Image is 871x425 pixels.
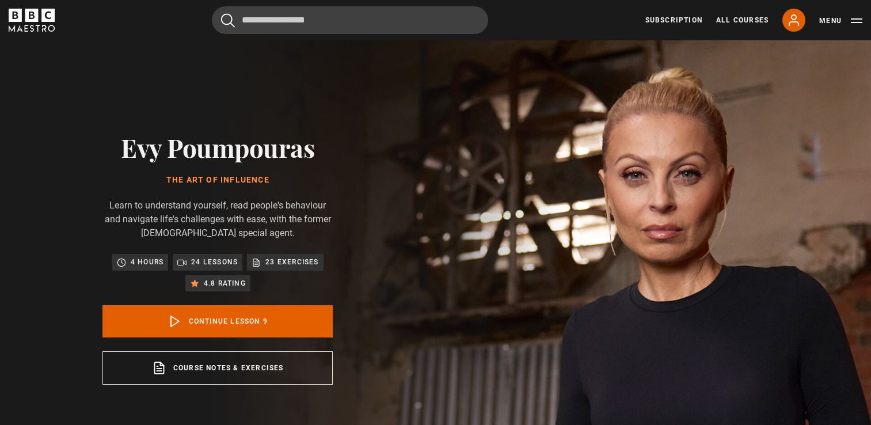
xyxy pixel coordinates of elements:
[716,15,769,25] a: All Courses
[102,305,333,337] a: Continue lesson 9
[204,278,246,289] p: 4.8 rating
[102,132,333,162] h2: Evy Poumpouras
[9,9,55,32] svg: BBC Maestro
[102,176,333,185] h1: The Art of Influence
[645,15,702,25] a: Subscription
[265,256,318,268] p: 23 exercises
[131,256,163,268] p: 4 hours
[212,6,488,34] input: Search
[819,15,862,26] button: Toggle navigation
[191,256,238,268] p: 24 lessons
[221,13,235,28] button: Submit the search query
[102,351,333,385] a: Course notes & exercises
[102,199,333,240] p: Learn to understand yourself, read people's behaviour and navigate life's challenges with ease, w...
